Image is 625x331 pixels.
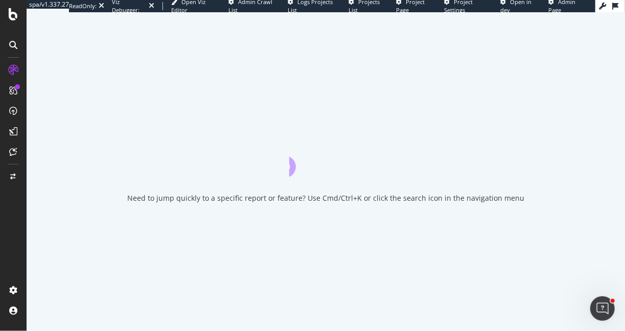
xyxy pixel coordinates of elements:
[590,296,615,321] iframe: Intercom live chat
[289,140,363,177] div: animation
[127,193,524,203] div: Need to jump quickly to a specific report or feature? Use Cmd/Ctrl+K or click the search icon in ...
[69,2,97,10] div: ReadOnly:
